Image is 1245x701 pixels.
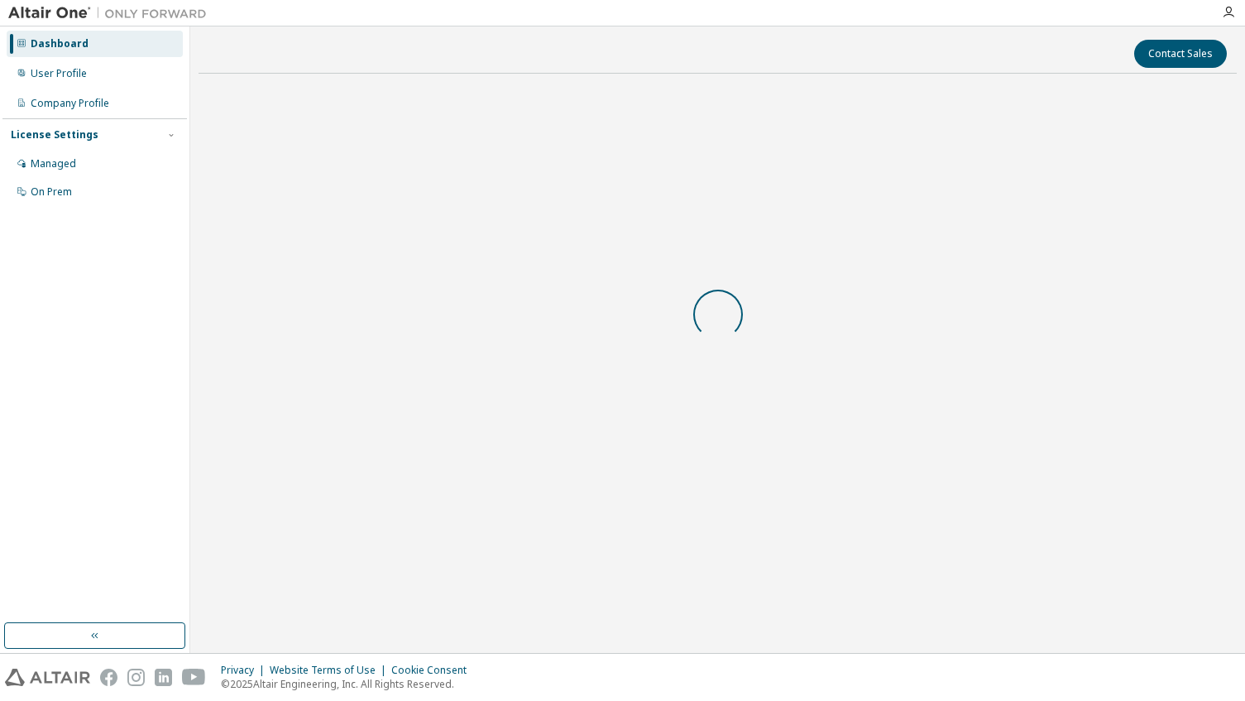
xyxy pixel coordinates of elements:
div: Company Profile [31,97,109,110]
div: License Settings [11,128,98,142]
div: Managed [31,157,76,170]
img: facebook.svg [100,669,117,686]
div: Dashboard [31,37,89,50]
button: Contact Sales [1134,40,1227,68]
div: On Prem [31,185,72,199]
div: User Profile [31,67,87,80]
div: Cookie Consent [391,664,476,677]
div: Privacy [221,664,270,677]
img: instagram.svg [127,669,145,686]
div: Website Terms of Use [270,664,391,677]
img: Altair One [8,5,215,22]
img: linkedin.svg [155,669,172,686]
img: youtube.svg [182,669,206,686]
p: © 2025 Altair Engineering, Inc. All Rights Reserved. [221,677,476,691]
img: altair_logo.svg [5,669,90,686]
